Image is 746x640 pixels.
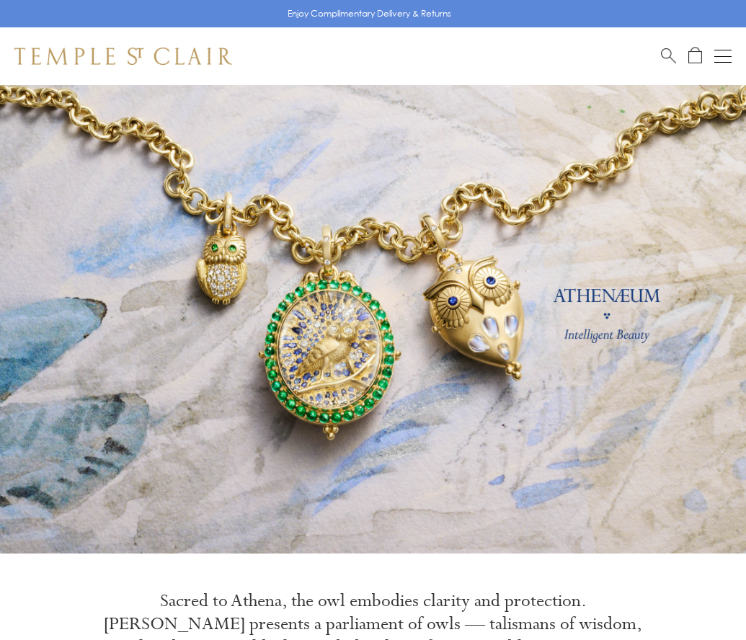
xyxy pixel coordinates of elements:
img: Temple St. Clair [14,48,232,65]
a: Search [661,47,676,65]
a: Open Shopping Bag [688,47,702,65]
button: Open navigation [714,48,732,65]
p: Enjoy Complimentary Delivery & Returns [288,6,451,21]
